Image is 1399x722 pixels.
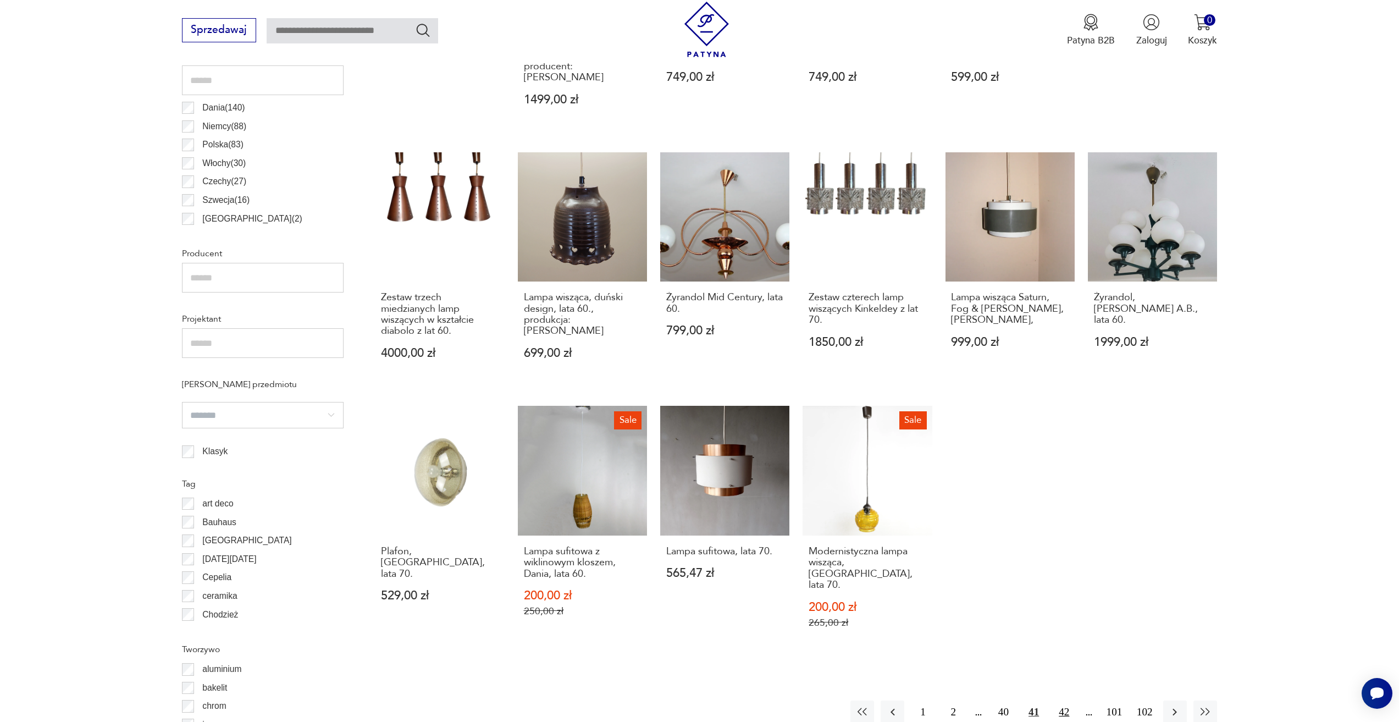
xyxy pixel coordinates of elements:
p: 799,00 zł [666,325,784,337]
h3: Żyrandol, [PERSON_NAME] A.B., lata 60. [1094,292,1212,326]
p: Włochy ( 30 ) [202,156,246,170]
p: Tag [182,477,344,491]
p: 699,00 zł [524,348,642,359]
p: bakelit [202,681,227,695]
p: 265,00 zł [809,617,926,629]
p: Czechy ( 27 ) [202,174,246,189]
a: SaleModernistyczna lampa wisząca, Polska, lata 70.Modernistyczna lampa wisząca, [GEOGRAPHIC_DATA]... [803,406,932,654]
p: Polska ( 83 ) [202,137,244,152]
p: 749,00 zł [809,71,926,83]
a: Zestaw czterech lamp wiszących Kinkeldey z lat 70.Zestaw czterech lamp wiszących Kinkeldey z lat ... [803,152,932,385]
p: Dania ( 140 ) [202,101,245,115]
p: 4000,00 zł [381,348,499,359]
a: Lampa sufitowa, lata 70.Lampa sufitowa, lata 70.565,47 zł [660,406,789,654]
img: Ikona koszyka [1194,14,1211,31]
a: SaleLampa sufitowa z wiklinowym kloszem, Dania, lata 60.Lampa sufitowa z wiklinowym kloszem, Dani... [518,406,647,654]
p: 599,00 zł [951,71,1069,83]
div: 0 [1204,14,1215,26]
a: Żyrandol Mid Century, lata 60.Żyrandol Mid Century, lata 60.799,00 zł [660,152,789,385]
p: [GEOGRAPHIC_DATA] [202,533,291,548]
p: [GEOGRAPHIC_DATA] ( 2 ) [202,230,302,244]
p: Zaloguj [1136,34,1167,47]
p: [DATE][DATE] [202,552,256,566]
p: ceramika [202,589,237,603]
p: Tworzywo [182,642,344,657]
h3: Żyrandol Mid Century, lata 60. [666,292,784,315]
p: 1850,00 zł [809,337,926,348]
p: 1999,00 zł [1094,337,1212,348]
a: Ikona medaluPatyna B2B [1067,14,1115,47]
button: Sprzedawaj [182,18,256,42]
p: Bauhaus [202,515,236,530]
p: Cepelia [202,570,231,585]
p: 999,00 zł [951,337,1069,348]
a: Sprzedawaj [182,26,256,35]
p: Ćmielów [202,626,235,640]
p: aluminium [202,662,241,676]
h3: Plafon, [GEOGRAPHIC_DATA], lata 70. [381,546,499,580]
a: Zestaw trzech miedzianych lamp wiszących w kształcie diabolo z lat 60.Zestaw trzech miedzianych l... [375,152,504,385]
p: 565,47 zł [666,567,784,579]
h3: Lampa sufitowa z wiklinowym kloszem, Dania, lata 60. [524,546,642,580]
a: Lampa wisząca, duński design, lata 60., produkcja: DaniaLampa wisząca, duński design, lata 60., p... [518,152,647,385]
a: Żyrandol, Hans Agne Jakobsson A.B., lata 60.Żyrandol, [PERSON_NAME] A.B., lata 60.1999,00 zł [1088,152,1217,385]
p: [GEOGRAPHIC_DATA] ( 2 ) [202,212,302,226]
a: Lampa wisząca Saturn, Fog & Mørup, Dania,Lampa wisząca Saturn, Fog & [PERSON_NAME], [PERSON_NAME]... [945,152,1075,385]
p: Szwecja ( 16 ) [202,193,250,207]
p: 250,00 zł [524,605,642,617]
button: 0Koszyk [1188,14,1217,47]
button: Patyna B2B [1067,14,1115,47]
h3: Zestaw czterech lamp wiszących Kinkeldey z lat 70. [809,292,926,326]
h3: Modernistyczna lampa wisząca, [GEOGRAPHIC_DATA], lata 70. [809,546,926,591]
h3: Zestaw trzech miedzianych lamp wiszących w kształcie diabolo z lat 60. [381,292,499,337]
p: 529,00 zł [381,590,499,602]
p: [PERSON_NAME] przedmiotu [182,377,344,392]
p: 1499,00 zł [524,94,642,106]
h3: Lampa wisząca, duński design, lata 60., produkcja: [PERSON_NAME] [524,292,642,337]
h3: Lampa wisząca Saturn, Fog & [PERSON_NAME], [PERSON_NAME], [951,292,1069,326]
h3: Lampa wisząca, duński design, lata 60., projektant: [PERSON_NAME], producent: [PERSON_NAME] [524,16,642,83]
p: Chodzież [202,608,238,622]
p: art deco [202,497,233,511]
img: Ikona medalu [1082,14,1099,31]
iframe: Smartsupp widget button [1362,678,1392,709]
p: Producent [182,246,344,261]
img: Ikonka użytkownika [1143,14,1160,31]
img: Patyna - sklep z meblami i dekoracjami vintage [679,2,734,57]
p: Klasyk [202,444,228,459]
p: Patyna B2B [1067,34,1115,47]
p: 200,00 zł [524,590,642,602]
h3: Lampa sufitowa, lata 70. [666,546,784,557]
a: Plafon, Niemcy, lata 70.Plafon, [GEOGRAPHIC_DATA], lata 70.529,00 zł [375,406,504,654]
p: chrom [202,699,226,713]
p: 749,00 zł [666,71,784,83]
p: Niemcy ( 88 ) [202,119,246,134]
p: Koszyk [1188,34,1217,47]
p: 200,00 zł [809,602,926,613]
p: Projektant [182,312,344,326]
button: Zaloguj [1136,14,1167,47]
button: Szukaj [415,22,431,38]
